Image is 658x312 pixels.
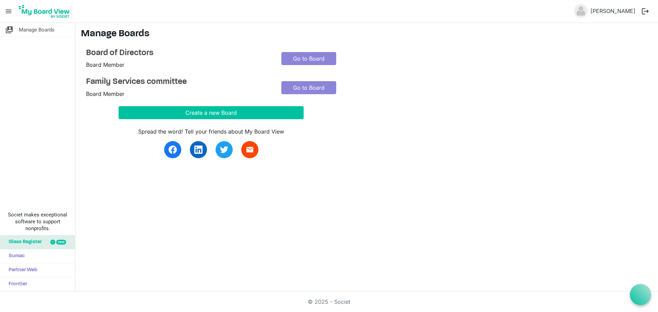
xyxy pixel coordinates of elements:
[194,146,203,154] img: linkedin.svg
[5,277,27,291] span: Frontier
[5,235,42,249] span: Glass Register
[169,146,177,154] img: facebook.svg
[638,4,653,18] button: logout
[56,240,66,245] div: new
[281,52,336,65] a: Go to Board
[246,146,254,154] span: email
[2,5,15,18] span: menu
[86,48,271,58] a: Board of Directors
[281,81,336,94] a: Go to Board
[81,28,653,40] h3: Manage Boards
[86,61,124,68] span: Board Member
[308,298,350,305] a: © 2025 - Societ
[3,211,72,232] span: Societ makes exceptional software to support nonprofits.
[5,23,13,37] span: switch_account
[220,146,228,154] img: twitter.svg
[19,23,54,37] span: Manage Boards
[588,4,638,18] a: [PERSON_NAME]
[119,106,304,119] button: Create a new Board
[574,4,588,18] img: no-profile-picture.svg
[241,141,258,158] a: email
[5,249,25,263] span: Sumac
[17,3,72,20] img: My Board View Logo
[86,90,124,97] span: Board Member
[5,263,37,277] span: Partner Web
[119,127,304,136] div: Spread the word! Tell your friends about My Board View
[86,77,271,87] a: Family Services committee
[17,3,75,20] a: My Board View Logo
